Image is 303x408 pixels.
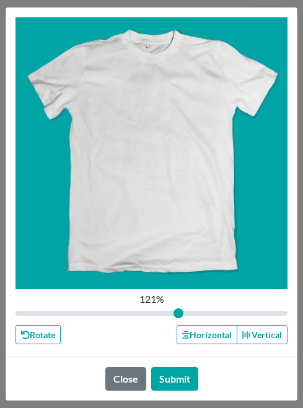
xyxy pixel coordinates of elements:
div: 121 % [139,292,164,306]
button: Horizontal [177,325,237,344]
button: Rotate [15,325,61,344]
button: Vertical [237,325,288,344]
button: Submit [151,367,198,391]
button: Close [105,367,146,391]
